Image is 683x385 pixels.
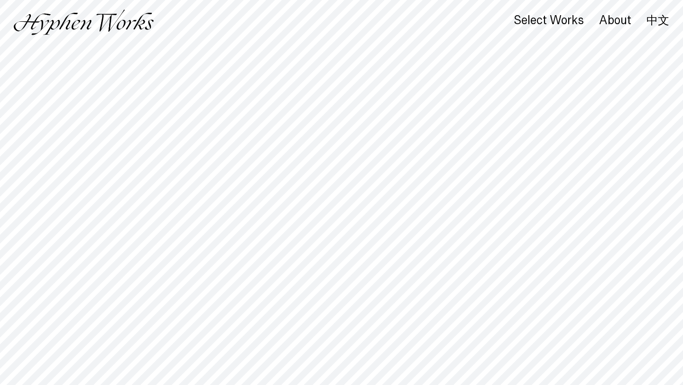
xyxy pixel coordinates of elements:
[14,9,154,35] img: Hyphen Works
[514,16,584,26] a: Select Works
[514,14,584,27] div: Select Works
[599,16,631,26] a: About
[599,14,631,27] div: About
[646,15,669,26] a: 中文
